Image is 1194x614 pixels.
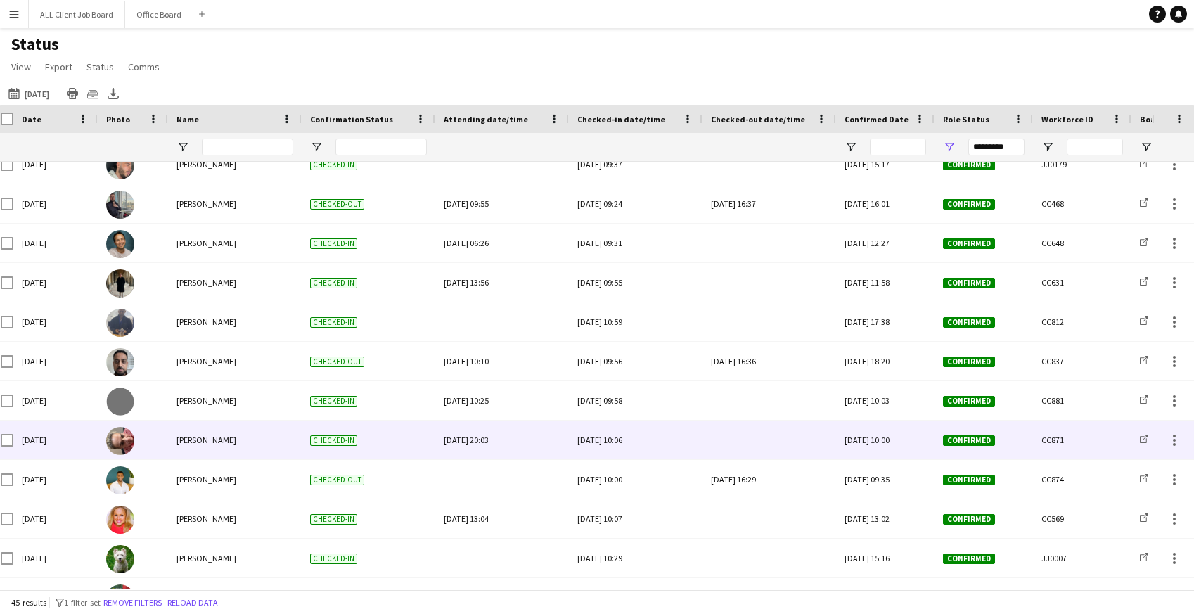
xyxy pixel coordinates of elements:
div: [DATE] 09:58 [577,381,694,420]
img: Benjamin Mifsud [106,309,134,337]
div: [DATE] [13,263,98,302]
button: Open Filter Menu [943,141,956,153]
span: Checked-in [310,238,357,249]
div: [DATE] [13,421,98,459]
span: Checked-in [310,278,357,288]
span: [PERSON_NAME] [176,316,236,327]
span: [PERSON_NAME] [176,159,236,170]
div: CC874 [1033,460,1131,499]
a: Status [81,58,120,76]
span: Confirmed [943,554,995,564]
div: [DATE] [13,460,98,499]
div: CC881 [1033,381,1131,420]
button: Reload data [165,595,221,610]
div: JJ0179 [1033,145,1131,184]
div: [DATE] 10:03 [836,381,935,420]
div: CC837 [1033,342,1131,380]
div: [DATE] 16:01 [836,184,935,223]
span: Role Status [943,114,989,124]
div: [DATE] 17:38 [836,302,935,341]
div: [DATE] 15:16 [836,539,935,577]
span: Checked-out [310,199,364,210]
div: [DATE] 16:36 [711,342,828,380]
span: Confirmed [943,278,995,288]
span: Checked-out [310,475,364,485]
div: [DATE] 09:55 [444,184,560,223]
span: Name [176,114,199,124]
div: [DATE] 06:26 [444,224,560,262]
span: Photo [106,114,130,124]
div: [DATE] 11:58 [836,263,935,302]
span: Confirmed [943,396,995,407]
div: [DATE] [13,224,98,262]
div: CC648 [1033,224,1131,262]
span: [PERSON_NAME] [176,356,236,366]
button: Office Board [125,1,193,28]
span: Confirmed Date [845,114,909,124]
div: [DATE] 13:02 [836,499,935,538]
input: Workforce ID Filter Input [1067,139,1123,155]
span: 1 filter set [64,597,101,608]
button: Open Filter Menu [176,141,189,153]
span: Attending date/time [444,114,528,124]
span: Checked-out date/time [711,114,805,124]
a: Export [39,58,78,76]
span: Confirmation Status [310,114,393,124]
button: Open Filter Menu [1140,141,1153,153]
img: Eddie Lawrie [106,584,134,613]
div: [DATE] 10:00 [577,460,694,499]
span: Confirmed [943,317,995,328]
span: [PERSON_NAME] [176,513,236,524]
app-action-btn: Print [64,85,81,102]
img: George McGee [106,151,134,179]
div: [DATE] 09:55 [577,263,694,302]
div: CC569 [1033,499,1131,538]
span: Board [1140,114,1164,124]
div: [DATE] 10:06 [577,421,694,459]
input: Role Status Filter Input [968,139,1025,155]
span: Checked-in [310,396,357,407]
div: [DATE] 10:00 [836,421,935,459]
img: Jean Ramsay [106,427,134,455]
span: Confirmed [943,435,995,446]
div: [DATE] 10:25 [444,381,560,420]
button: Open Filter Menu [1041,141,1054,153]
img: YASIN KHALIFA [106,348,134,376]
div: [DATE] 13:04 [444,499,560,538]
div: [DATE] 10:07 [577,499,694,538]
span: Date [22,114,41,124]
div: [DATE] 16:29 [711,460,828,499]
span: Confirmed [943,199,995,210]
div: CC871 [1033,421,1131,459]
span: Confirmed [943,357,995,367]
input: Confirmed Date Filter Input [870,139,926,155]
span: Checked-out [310,357,364,367]
img: leon jordaan-nicholls [106,388,134,416]
button: [DATE] [6,85,52,102]
span: Workforce ID [1041,114,1093,124]
button: Remove filters [101,595,165,610]
div: [DATE] 16:37 [711,184,828,223]
div: [DATE] 12:27 [836,224,935,262]
span: Confirmed [943,238,995,249]
a: Comms [122,58,165,76]
span: [PERSON_NAME] [176,435,236,445]
div: [DATE] 09:24 [577,184,694,223]
div: CC468 [1033,184,1131,223]
span: [PERSON_NAME] [176,238,236,248]
div: [DATE] [13,539,98,577]
app-action-btn: Crew files as ZIP [84,85,101,102]
div: [DATE] [13,381,98,420]
span: Status [86,60,114,73]
img: Thomas Lea [106,191,134,219]
img: Adam Connor [106,269,134,298]
span: Checked-in date/time [577,114,665,124]
div: [DATE] 13:56 [444,263,560,302]
input: Name Filter Input [202,139,293,155]
div: [DATE] 10:10 [444,342,560,380]
a: View [6,58,37,76]
div: CC812 [1033,302,1131,341]
img: Tania Staite [106,506,134,534]
div: [DATE] 09:56 [577,342,694,380]
span: Checked-in [310,554,357,564]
